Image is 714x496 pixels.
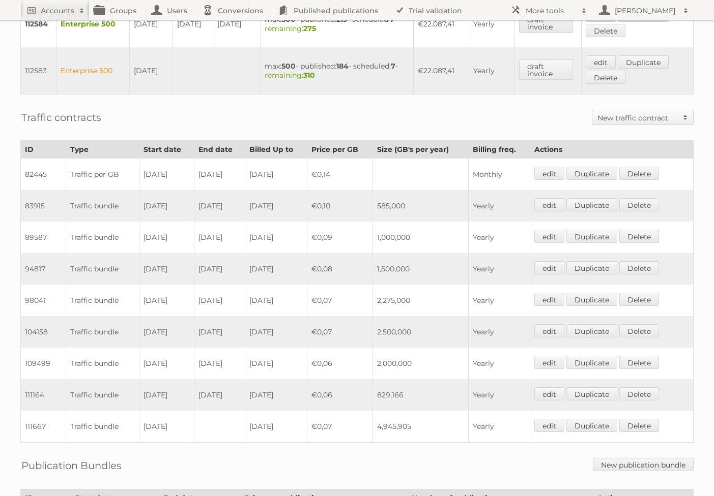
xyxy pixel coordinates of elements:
span: remaining: [265,24,316,33]
td: €0,09 [307,222,373,253]
td: €0,10 [307,190,373,222]
td: 94817 [21,253,66,285]
td: [DATE] [194,159,245,191]
td: [DATE] [139,316,194,348]
a: edit [586,55,616,69]
td: Yearly [469,253,530,285]
td: 111164 [21,379,66,411]
td: Monthly [469,159,530,191]
a: Delete [586,71,625,84]
th: Start date [139,141,194,159]
td: Yearly [469,379,530,411]
td: Yearly [469,1,515,47]
td: 89587 [21,222,66,253]
td: [DATE] [245,379,307,411]
td: [DATE] [139,379,194,411]
td: [DATE] [245,316,307,348]
td: 111667 [21,411,66,443]
td: €0,07 [307,411,373,443]
td: Enterprise 500 [56,1,130,47]
th: Billing freq. [469,141,530,159]
span: remaining: [265,71,315,80]
td: 98041 [21,285,66,316]
td: 585,000 [373,190,469,222]
td: 2,000,000 [373,348,469,379]
h2: Publication Bundles [21,458,122,473]
td: [DATE] [194,285,245,316]
td: Yearly [469,222,530,253]
td: Traffic bundle [66,411,139,443]
a: Duplicate [566,198,617,211]
a: Delete [619,198,659,211]
th: Size (GB's per year) [373,141,469,159]
td: 1,000,000 [373,222,469,253]
td: €0,07 [307,316,373,348]
a: New publication bundle [593,458,694,471]
td: [DATE] [245,159,307,191]
td: €0,06 [307,348,373,379]
td: Yearly [469,47,515,95]
a: edit [534,293,564,306]
td: 104158 [21,316,66,348]
a: Delete [619,387,659,400]
td: [DATE] [139,411,194,443]
th: Type [66,141,139,159]
td: Traffic bundle [66,190,139,222]
a: Delete [619,419,659,432]
a: edit [534,356,564,369]
td: 82445 [21,159,66,191]
td: [DATE] [139,348,194,379]
td: Traffic bundle [66,379,139,411]
td: [DATE] [139,285,194,316]
a: Delete [619,293,659,306]
a: Duplicate [566,387,617,400]
td: Yearly [469,285,530,316]
td: Traffic bundle [66,348,139,379]
a: edit [534,167,564,180]
td: 1,500,000 [373,253,469,285]
a: Duplicate [566,419,617,432]
td: [DATE] [194,348,245,379]
td: [DATE] [139,190,194,222]
td: max: - published: - scheduled: - [260,1,414,47]
span: Toggle [678,110,693,125]
a: Delete [619,167,659,180]
td: Traffic bundle [66,285,139,316]
td: [DATE] [194,316,245,348]
a: edit [534,261,564,274]
h2: More tools [526,6,577,16]
a: draft invoice [519,13,573,33]
td: [DATE] [245,190,307,222]
a: edit [534,198,564,211]
a: edit [534,387,564,400]
td: 83915 [21,190,66,222]
a: Duplicate [618,55,669,69]
td: [DATE] [194,379,245,411]
th: ID [21,141,66,159]
h2: Traffic contracts [21,110,101,125]
strong: 310 [303,71,315,80]
strong: 500 [281,61,296,71]
td: [DATE] [245,411,307,443]
td: 2,275,000 [373,285,469,316]
a: edit [534,419,564,432]
td: [DATE] [194,222,245,253]
td: 112584 [21,1,56,47]
td: [DATE] [139,253,194,285]
td: Traffic bundle [66,222,139,253]
td: [DATE] [245,222,307,253]
td: €22.087,41 [414,1,469,47]
td: [DATE] [139,159,194,191]
td: [DATE] [245,348,307,379]
a: Duplicate [566,230,617,243]
a: Delete [619,324,659,337]
a: Duplicate [566,324,617,337]
a: edit [534,230,564,243]
td: 829,166 [373,379,469,411]
td: Yearly [469,411,530,443]
td: 109499 [21,348,66,379]
td: [DATE] [213,1,260,47]
strong: 184 [336,61,349,71]
a: Delete [586,24,625,37]
h2: New traffic contract [597,113,678,123]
